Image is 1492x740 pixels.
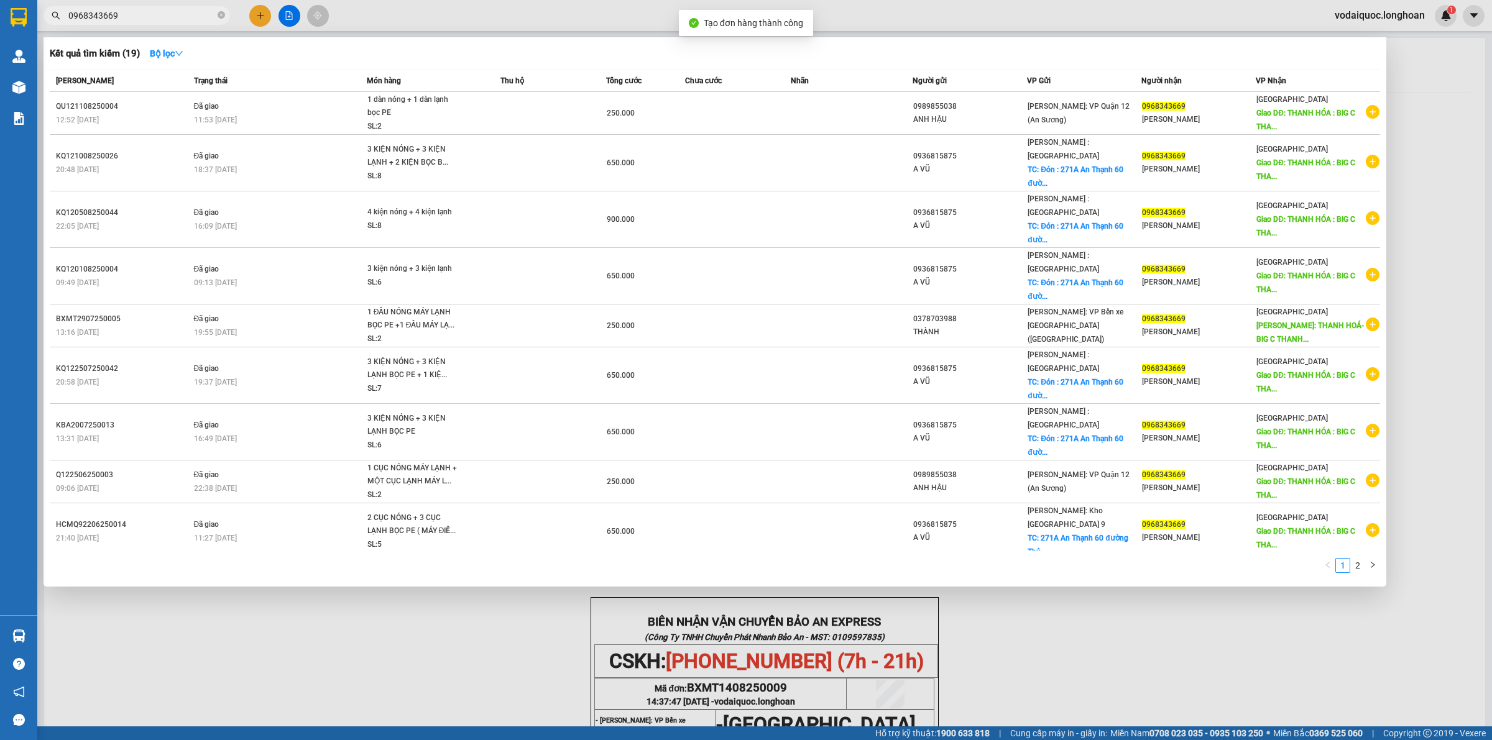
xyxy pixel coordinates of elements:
[194,534,237,542] span: 11:27 [DATE]
[367,439,461,452] div: SL: 6
[1366,317,1379,331] span: plus-circle
[56,76,114,85] span: [PERSON_NAME]
[1028,251,1099,273] span: [PERSON_NAME] : [GEOGRAPHIC_DATA]
[1335,558,1350,573] li: 1
[607,158,635,167] span: 650.000
[1028,194,1099,217] span: [PERSON_NAME] : [GEOGRAPHIC_DATA]
[367,355,461,382] div: 3 KIỆN NÓNG + 3 KIỆN LẠNH BỌC PE + 1 KIỆ...
[913,531,1026,544] div: A VŨ
[367,219,461,233] div: SL: 8
[1142,364,1186,373] span: 0968343669
[704,18,803,28] span: Tạo đơn hàng thành công
[56,328,99,337] span: 13:16 [DATE]
[56,378,99,386] span: 20:58 [DATE]
[194,484,237,493] span: 22:38 [DATE]
[5,86,78,96] span: 12:41:14 [DATE]
[194,116,237,124] span: 11:53 [DATE]
[194,378,237,386] span: 19:37 [DATE]
[150,48,183,58] strong: Bộ lọc
[56,116,99,124] span: 12:52 [DATE]
[194,520,219,529] span: Đã giao
[1028,350,1099,373] span: [PERSON_NAME] : [GEOGRAPHIC_DATA]
[56,362,190,375] div: KQ122507250042
[1320,558,1335,573] li: Previous Page
[194,152,219,160] span: Đã giao
[1028,378,1123,400] span: TC: Đón : 271A An Thạnh 60 đườ...
[500,76,524,85] span: Thu hộ
[367,76,401,85] span: Món hàng
[913,362,1026,375] div: 0936815875
[194,421,219,429] span: Đã giao
[1256,477,1355,500] span: Giao DĐ: THANH HÓA : BIG C THA...
[913,206,1026,219] div: 0936815875
[194,102,219,111] span: Đã giao
[913,163,1026,176] div: A VŨ
[68,9,215,22] input: Tìm tên, số ĐT hoặc mã đơn
[1256,95,1328,104] span: [GEOGRAPHIC_DATA]
[1365,558,1380,573] li: Next Page
[367,93,461,120] div: 1 dàn nóng + 1 dàn lạnh bọc PE
[5,27,94,48] span: [PHONE_NUMBER]
[1142,326,1255,339] div: [PERSON_NAME]
[194,278,237,287] span: 09:13 [DATE]
[1142,314,1186,323] span: 0968343669
[194,265,219,273] span: Đã giao
[1028,534,1128,556] span: TC: 271A An Thạnh 60 đường Thủ...
[56,206,190,219] div: KQ120508250044
[367,538,461,552] div: SL: 5
[1366,367,1379,381] span: plus-circle
[607,371,635,380] span: 650.000
[1256,527,1355,549] span: Giao DĐ: THANH HÓA : BIG C THA...
[607,477,635,486] span: 250.000
[1028,278,1123,301] span: TC: Đón : 271A An Thạnh 60 đườ...
[56,484,99,493] span: 09:06 [DATE]
[1028,222,1123,244] span: TC: Đón : 271A An Thạnh 60 đườ...
[1028,308,1123,344] span: [PERSON_NAME]: VP Bến xe [GEOGRAPHIC_DATA] ([GEOGRAPHIC_DATA])
[1028,407,1099,429] span: [PERSON_NAME] : [GEOGRAPHIC_DATA]
[791,76,809,85] span: Nhãn
[1256,308,1328,316] span: [GEOGRAPHIC_DATA]
[913,419,1026,432] div: 0936815875
[1028,434,1123,457] span: TC: Đón : 271A An Thạnh 60 đườ...
[88,6,251,22] strong: PHIẾU DÁN LÊN HÀNG
[1256,258,1328,267] span: [GEOGRAPHIC_DATA]
[1256,357,1328,366] span: [GEOGRAPHIC_DATA]
[685,76,722,85] span: Chưa cước
[1142,375,1255,388] div: [PERSON_NAME]
[1256,414,1328,423] span: [GEOGRAPHIC_DATA]
[367,170,461,183] div: SL: 8
[913,313,1026,326] div: 0378703988
[1142,219,1255,232] div: [PERSON_NAME]
[56,434,99,443] span: 13:31 [DATE]
[1366,155,1379,168] span: plus-circle
[913,326,1026,339] div: THÀNH
[56,313,190,326] div: BXMT2907250005
[913,375,1026,388] div: A VŨ
[1320,558,1335,573] button: left
[1142,482,1255,495] div: [PERSON_NAME]
[1256,145,1328,153] span: [GEOGRAPHIC_DATA]
[367,382,461,396] div: SL: 7
[1028,138,1099,160] span: [PERSON_NAME] : [GEOGRAPHIC_DATA]
[367,262,461,276] div: 3 kiện nóng + 3 kiện lạnh
[13,714,25,726] span: message
[56,518,190,531] div: HCMQ92206250014
[34,27,66,37] strong: CSKH:
[607,321,635,330] span: 250.000
[194,76,228,85] span: Trạng thái
[913,263,1026,276] div: 0936815875
[367,462,461,488] div: 1 CỤC NÓNG MÁY LẠNH + MỘT CỤC LẠNH MÁY L...
[367,306,461,332] div: 1 ĐẦU NÓNG MÁY LẠNH BỌC PE +1 ĐẦU MÁY LẠ...
[1324,561,1332,569] span: left
[913,432,1026,445] div: A VŨ
[13,658,25,670] span: question-circle
[689,18,699,28] span: check-circle
[1256,109,1355,131] span: Giao DĐ: THANH HÓA : BIG C THA...
[607,427,635,436] span: 650.000
[56,534,99,542] span: 21:40 [DATE]
[98,27,248,49] span: CÔNG TY TNHH CHUYỂN PHÁT NHANH BẢO AN
[1366,424,1379,437] span: plus-circle
[913,219,1026,232] div: A VŨ
[607,109,635,117] span: 250.000
[1142,520,1186,529] span: 0968343669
